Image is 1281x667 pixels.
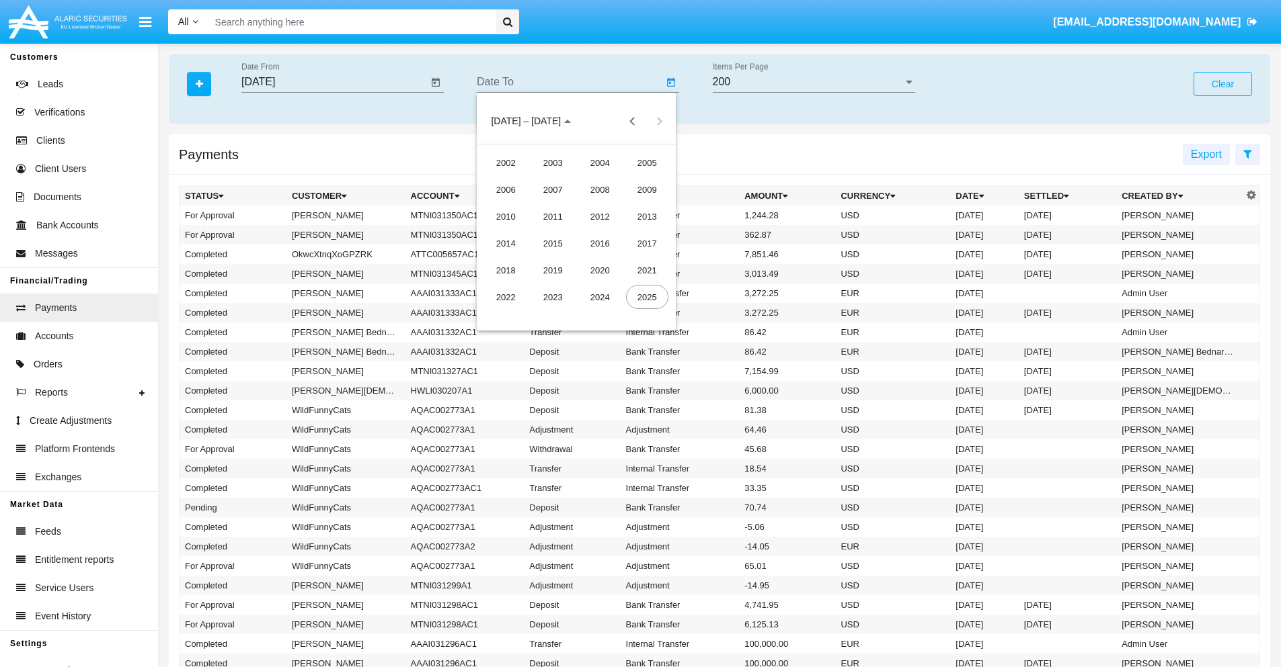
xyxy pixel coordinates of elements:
div: 2010 [485,204,527,228]
td: 2017 [623,230,670,257]
td: 2008 [576,176,623,203]
button: Next 20 years [646,107,672,134]
td: 2005 [623,149,670,176]
td: 2019 [529,257,576,283]
td: 2023 [529,283,576,310]
div: 2020 [579,258,621,282]
div: 2023 [532,285,574,309]
div: 2007 [532,177,574,202]
div: 2015 [532,231,574,255]
div: 2014 [485,231,527,255]
div: 2024 [579,285,621,309]
td: 2024 [576,283,623,310]
div: 2005 [626,150,668,175]
td: 2011 [529,203,576,230]
td: 2006 [482,176,529,203]
td: 2004 [576,149,623,176]
div: 2021 [626,258,668,282]
div: 2003 [532,150,574,175]
td: 2021 [623,257,670,283]
td: 2010 [482,203,529,230]
td: 2018 [482,257,529,283]
div: 2017 [626,231,668,255]
div: 2004 [579,150,621,175]
div: 2008 [579,177,621,202]
div: 2019 [532,258,574,282]
div: 2022 [485,285,527,309]
td: 2012 [576,203,623,230]
div: 2009 [626,177,668,202]
td: 2014 [482,230,529,257]
div: 2011 [532,204,574,228]
td: 2009 [623,176,670,203]
td: 2020 [576,257,623,283]
button: Choose date [480,107,582,134]
div: 2012 [579,204,621,228]
td: 2016 [576,230,623,257]
div: 2002 [485,150,527,175]
td: 2002 [482,149,529,176]
button: Previous 20 years [619,107,646,134]
div: 2018 [485,258,527,282]
div: 2016 [579,231,621,255]
td: 2022 [482,283,529,310]
td: 2003 [529,149,576,176]
div: 2006 [485,177,527,202]
td: 2013 [623,203,670,230]
td: 2007 [529,176,576,203]
td: 2015 [529,230,576,257]
div: 2025 [626,285,668,309]
span: [DATE] – [DATE] [491,116,561,127]
td: 2025 [623,283,670,310]
div: 2013 [626,204,668,228]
